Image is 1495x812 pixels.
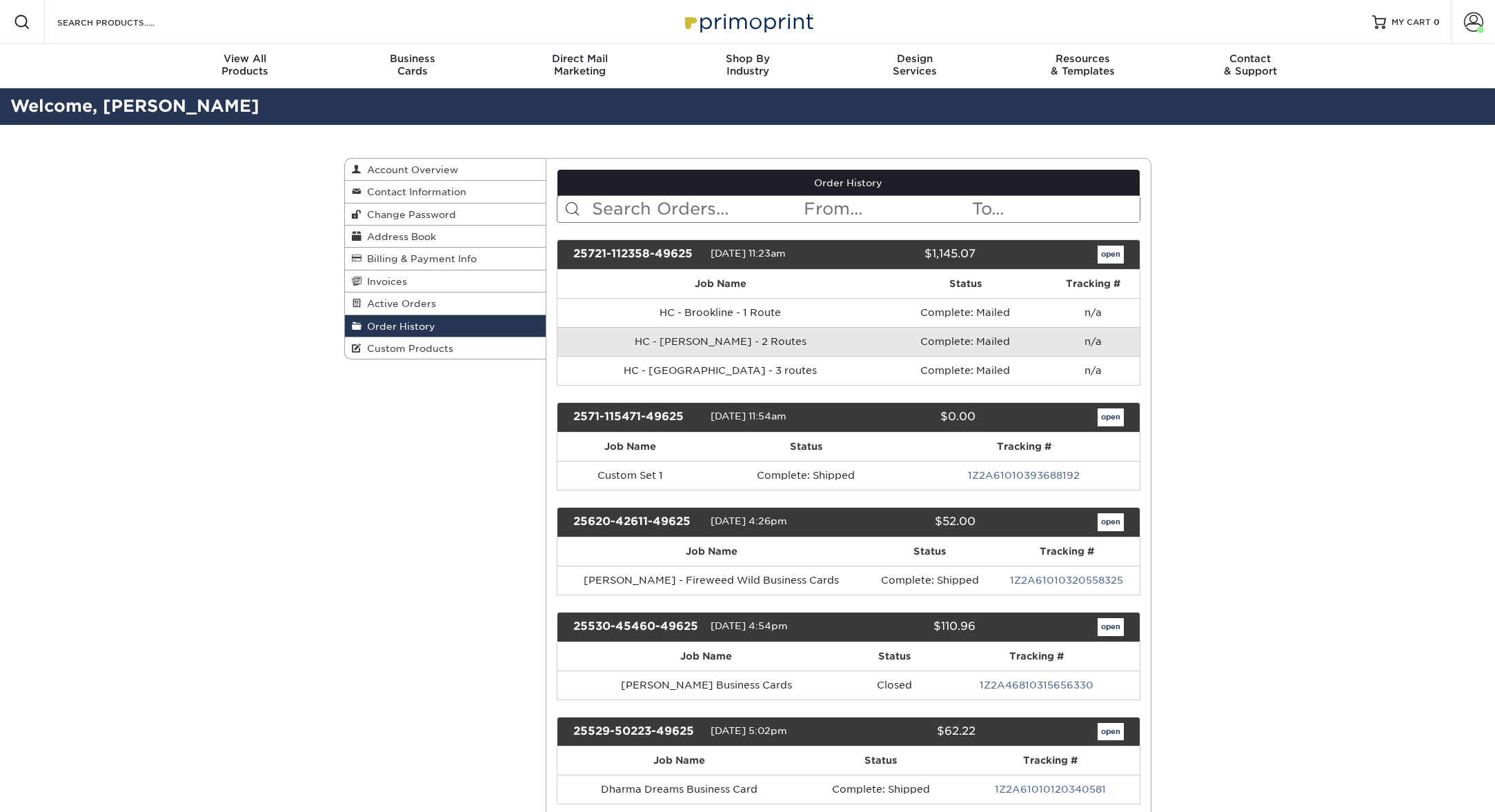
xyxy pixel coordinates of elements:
[855,642,933,671] th: Status
[557,642,855,671] th: Job Name
[1434,17,1440,27] span: 0
[563,513,711,531] div: 25620-42611-49625
[362,231,436,242] span: Address Book
[345,337,546,359] a: Custom Products
[831,52,999,65] span: Design
[345,226,546,248] a: Address Book
[362,298,436,309] span: Active Orders
[1047,298,1139,327] td: n/a
[711,410,786,422] span: [DATE] 11:54am
[866,566,994,595] td: Complete: Shipped
[838,618,986,636] div: $110.96
[557,298,884,327] td: HC - Brookline - 1 Route
[362,343,453,354] span: Custom Products
[884,356,1047,385] td: Complete: Mailed
[557,327,884,356] td: HC - [PERSON_NAME] - 2 Routes
[557,775,801,804] td: Dharma Dreams Business Card
[362,276,407,287] span: Invoices
[345,159,546,181] a: Account Overview
[711,515,787,526] span: [DATE] 4:26pm
[855,671,933,700] td: Closed
[345,248,546,270] a: Billing & Payment Info
[557,170,1140,196] a: Order History
[801,746,961,775] th: Status
[999,52,1167,65] span: Resources
[909,433,1139,461] th: Tracking #
[994,537,1140,566] th: Tracking #
[664,44,831,88] a: Shop ByIndustry
[1098,246,1124,264] a: open
[345,181,546,203] a: Contact Information
[703,461,909,490] td: Complete: Shipped
[1098,618,1124,636] a: open
[968,470,1080,481] a: 1Z2A61010393688192
[496,52,664,77] div: Marketing
[831,44,999,88] a: DesignServices
[362,253,477,264] span: Billing & Payment Info
[711,248,786,259] span: [DATE] 11:23am
[557,746,801,775] th: Job Name
[1047,327,1139,356] td: n/a
[362,186,466,197] span: Contact Information
[999,44,1167,88] a: Resources& Templates
[557,671,855,700] td: [PERSON_NAME] Business Cards
[1098,513,1124,531] a: open
[161,44,329,88] a: View AllProducts
[884,298,1047,327] td: Complete: Mailed
[563,246,711,264] div: 25721-112358-49625
[1392,17,1431,28] span: MY CART
[679,7,817,37] img: Primoprint
[328,52,496,65] span: Business
[345,315,546,337] a: Order History
[711,620,788,631] span: [DATE] 4:54pm
[1047,356,1139,385] td: n/a
[557,461,703,490] td: Custom Set 1
[1098,723,1124,741] a: open
[328,52,496,77] div: Cards
[345,204,546,226] a: Change Password
[591,196,802,222] input: Search Orders...
[362,209,456,220] span: Change Password
[995,784,1106,795] a: 1Z2A61010120340581
[1098,408,1124,426] a: open
[161,52,329,77] div: Products
[563,408,711,426] div: 2571-115471-49625
[557,356,884,385] td: HC - [GEOGRAPHIC_DATA] - 3 routes
[1047,270,1139,298] th: Tracking #
[56,14,190,30] input: SEARCH PRODUCTS.....
[345,270,546,293] a: Invoices
[362,321,435,332] span: Order History
[838,723,986,741] div: $62.22
[831,52,999,77] div: Services
[866,537,994,566] th: Status
[884,270,1047,298] th: Status
[362,164,458,175] span: Account Overview
[801,775,961,804] td: Complete: Shipped
[1167,52,1334,65] span: Contact
[563,618,711,636] div: 25530-45460-49625
[557,270,884,298] th: Job Name
[496,44,664,88] a: Direct MailMarketing
[1167,52,1334,77] div: & Support
[557,433,703,461] th: Job Name
[664,52,831,65] span: Shop By
[999,52,1167,77] div: & Templates
[711,725,787,736] span: [DATE] 5:02pm
[664,52,831,77] div: Industry
[345,293,546,315] a: Active Orders
[328,44,496,88] a: BusinessCards
[1010,575,1123,586] a: 1Z2A61010320558325
[980,680,1093,691] a: 1Z2A46810315656330
[971,196,1139,222] input: To...
[557,537,866,566] th: Job Name
[838,513,986,531] div: $52.00
[838,408,986,426] div: $0.00
[1167,44,1334,88] a: Contact& Support
[838,246,986,264] div: $1,145.07
[802,196,971,222] input: From...
[884,327,1047,356] td: Complete: Mailed
[563,723,711,741] div: 25529-50223-49625
[557,566,866,595] td: [PERSON_NAME] - Fireweed Wild Business Cards
[496,52,664,65] span: Direct Mail
[161,52,329,65] span: View All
